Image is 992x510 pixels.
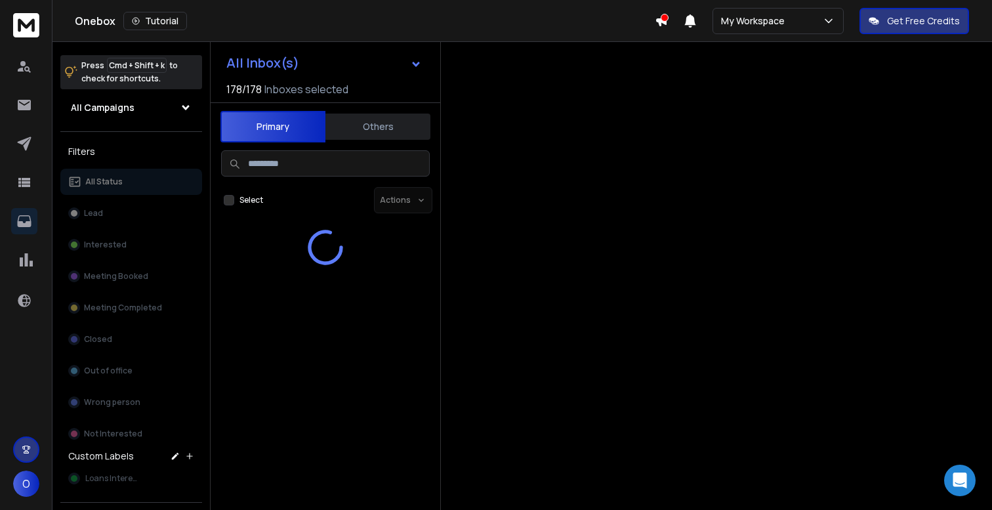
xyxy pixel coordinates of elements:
p: Get Free Credits [887,14,960,28]
h3: Filters [60,142,202,161]
label: Select [239,195,263,205]
span: 178 / 178 [226,81,262,97]
button: O [13,471,39,497]
h3: Custom Labels [68,450,134,463]
button: Get Free Credits [859,8,969,34]
button: Primary [220,111,325,142]
button: Tutorial [123,12,187,30]
h3: Inboxes selected [264,81,348,97]
h1: All Inbox(s) [226,56,299,70]
div: Open Intercom Messenger [944,465,976,496]
div: Onebox [75,12,655,30]
button: Others [325,112,430,141]
h1: All Campaigns [71,101,134,114]
span: Cmd + Shift + k [107,58,167,73]
p: My Workspace [721,14,790,28]
button: All Inbox(s) [216,50,432,76]
button: All Campaigns [60,95,202,121]
p: Press to check for shortcuts. [81,59,178,85]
